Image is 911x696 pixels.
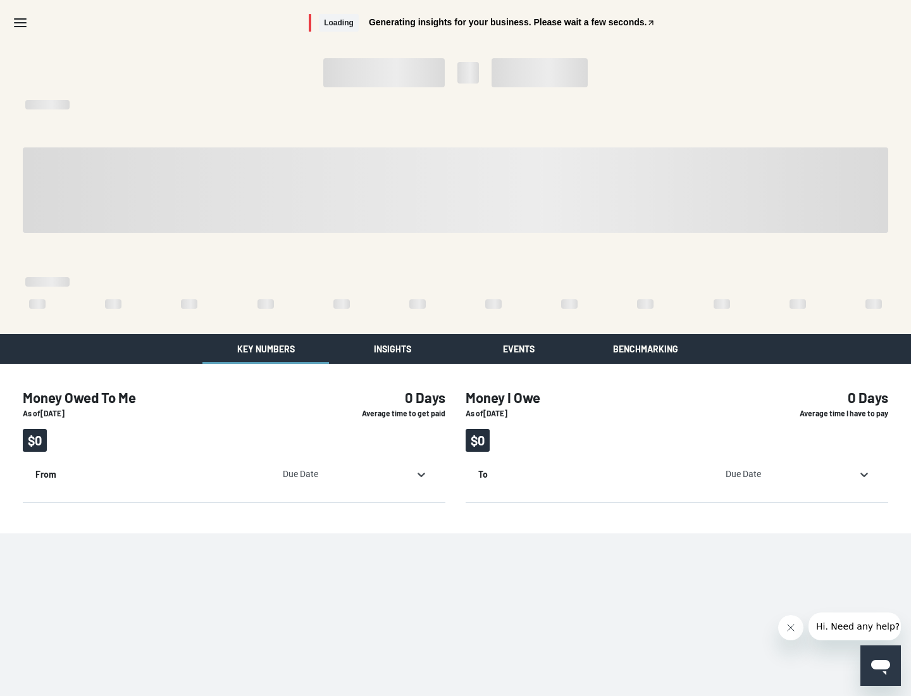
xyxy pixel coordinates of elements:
h4: 0 Days [750,389,888,406]
button: Key Numbers [202,334,329,364]
h4: 0 Days [307,389,445,406]
iframe: Button to launch messaging window [860,645,901,686]
iframe: Close message [778,615,803,640]
span: Generating insights for your business. Please wait a few seconds. [369,18,647,27]
span: $0 [466,429,490,452]
span: Loading [319,14,359,32]
button: Benchmarking [582,334,709,364]
p: As of [DATE] [23,408,287,419]
div: Due Date [278,468,409,481]
p: To [478,462,707,481]
iframe: Message from company [809,612,901,640]
p: From [35,462,264,481]
h4: Money Owed To Me [23,389,287,406]
div: Due Date [721,468,852,481]
svg: Menu [13,15,28,30]
p: Average time to get paid [307,408,445,419]
span: $0 [23,429,47,452]
button: LoadingGenerating insights for your business. Please wait a few seconds. [309,14,655,32]
h4: Money I Owe [466,389,730,406]
button: Events [455,334,582,364]
button: Insights [329,334,455,364]
p: As of [DATE] [466,408,730,419]
p: Average time I have to pay [750,408,888,419]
